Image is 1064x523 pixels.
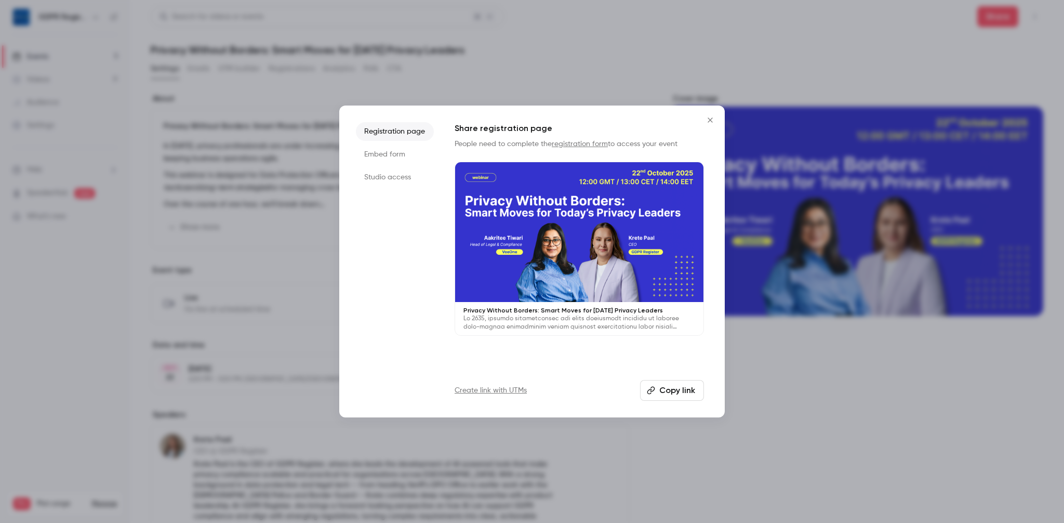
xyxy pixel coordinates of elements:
[552,140,608,148] a: registration form
[640,380,704,401] button: Copy link
[356,168,434,187] li: Studio access
[463,306,695,315] p: Privacy Without Borders: Smart Moves for [DATE] Privacy Leaders
[356,145,434,164] li: Embed form
[455,162,704,336] a: Privacy Without Borders: Smart Moves for [DATE] Privacy LeadersLo 2635, ipsumdo sitametconsec adi...
[356,122,434,141] li: Registration page
[455,122,704,135] h1: Share registration page
[455,385,527,396] a: Create link with UTMs
[463,315,695,331] p: Lo 2635, ipsumdo sitametconsec adi elits doeiusmodt incididu ut laboree dolo-magnaa enimadminim v...
[455,139,704,149] p: People need to complete the to access your event
[700,110,721,130] button: Close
